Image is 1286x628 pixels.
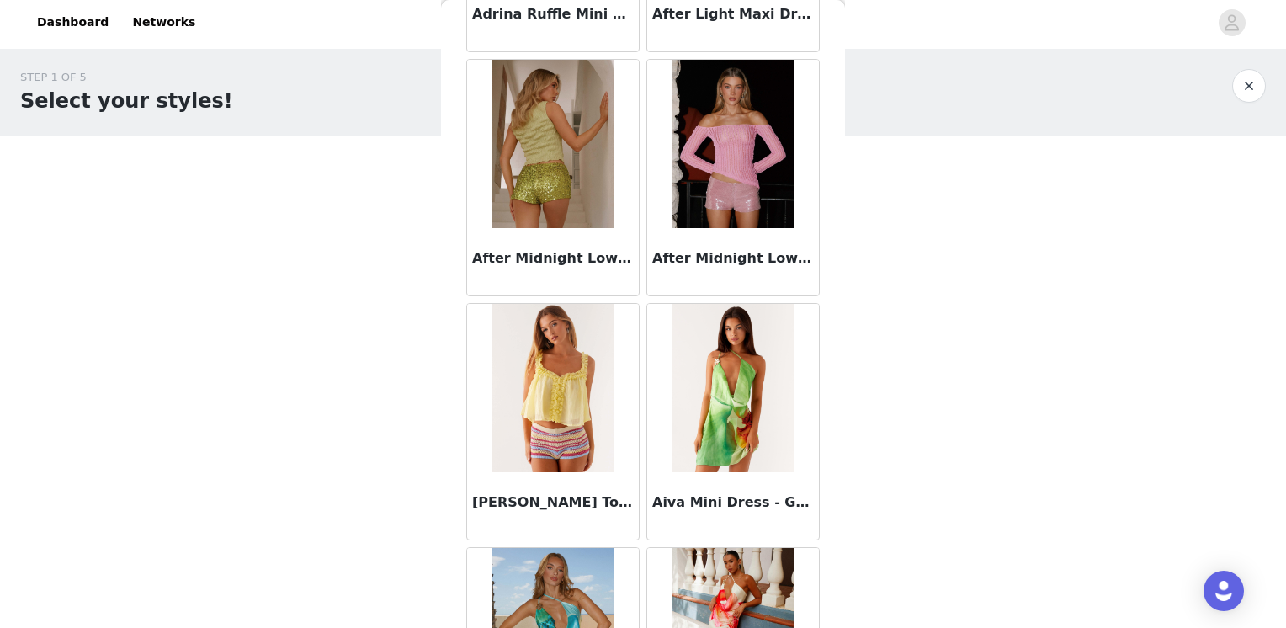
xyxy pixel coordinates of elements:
[20,69,233,86] div: STEP 1 OF 5
[652,492,814,513] h3: Aiva Mini Dress - Green Floral
[652,248,814,269] h3: After Midnight Low Rise Sequin Mini Shorts - Pink
[1204,571,1244,611] div: Open Intercom Messenger
[27,3,119,41] a: Dashboard
[672,304,794,472] img: Aiva Mini Dress - Green Floral
[20,86,233,116] h1: Select your styles!
[492,60,614,228] img: After Midnight Low Rise Sequin Mini Shorts - Olive
[652,4,814,24] h3: After Light Maxi Dress - Black
[472,492,634,513] h3: [PERSON_NAME] Top - Yellow
[472,4,634,24] h3: Adrina Ruffle Mini Dress - Red Polka Dot
[492,304,614,472] img: Aimee Top - Yellow
[672,60,794,228] img: After Midnight Low Rise Sequin Mini Shorts - Pink
[122,3,205,41] a: Networks
[472,248,634,269] h3: After Midnight Low Rise Sequin Mini Shorts - Olive
[1224,9,1240,36] div: avatar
